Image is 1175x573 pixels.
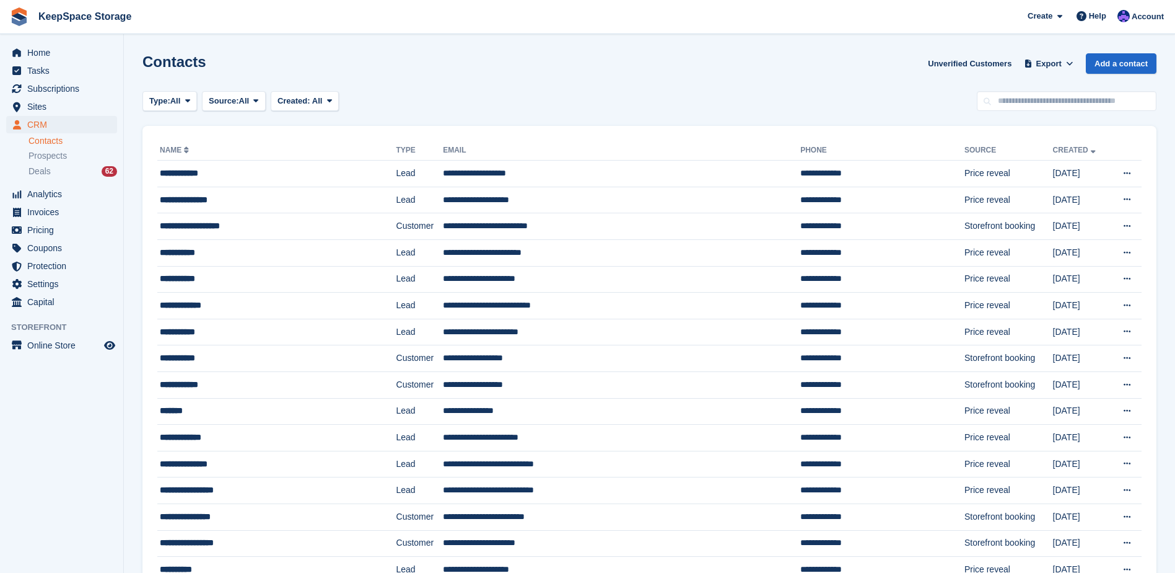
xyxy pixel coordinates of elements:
[1053,146,1098,154] a: Created
[27,185,102,203] span: Analytics
[964,239,1053,266] td: Price reveal
[923,53,1016,74] a: Unverified Customers
[6,257,117,275] a: menu
[396,451,443,477] td: Lead
[6,275,117,293] a: menu
[964,398,1053,425] td: Price reveal
[102,166,117,177] div: 62
[1053,371,1109,398] td: [DATE]
[102,338,117,353] a: Preview store
[6,203,117,221] a: menu
[209,95,238,107] span: Source:
[396,371,443,398] td: Customer
[1053,398,1109,425] td: [DATE]
[202,91,266,112] button: Source: All
[27,116,102,133] span: CRM
[1053,213,1109,240] td: [DATE]
[142,91,197,112] button: Type: All
[33,6,136,27] a: KeepSpace Storage
[1086,53,1156,74] a: Add a contact
[170,95,181,107] span: All
[1053,425,1109,451] td: [DATE]
[271,91,339,112] button: Created: All
[6,221,117,239] a: menu
[964,141,1053,161] th: Source
[964,345,1053,372] td: Storefront booking
[964,293,1053,319] td: Price reveal
[27,62,102,79] span: Tasks
[27,203,102,221] span: Invoices
[27,293,102,311] span: Capital
[312,96,323,105] span: All
[396,425,443,451] td: Lead
[964,477,1053,504] td: Price reveal
[396,161,443,187] td: Lead
[27,80,102,97] span: Subscriptions
[1053,161,1109,187] td: [DATE]
[800,141,964,161] th: Phone
[11,321,123,334] span: Storefront
[28,149,117,162] a: Prospects
[27,44,102,61] span: Home
[1021,53,1076,74] button: Export
[396,345,443,372] td: Customer
[1053,293,1109,319] td: [DATE]
[443,141,800,161] th: Email
[964,451,1053,477] td: Price reveal
[27,221,102,239] span: Pricing
[6,293,117,311] a: menu
[1053,345,1109,372] td: [DATE]
[149,95,170,107] span: Type:
[396,319,443,345] td: Lead
[277,96,310,105] span: Created:
[1053,530,1109,557] td: [DATE]
[1089,10,1106,22] span: Help
[6,337,117,354] a: menu
[1053,187,1109,213] td: [DATE]
[1132,11,1164,23] span: Account
[1053,319,1109,345] td: [DATE]
[964,161,1053,187] td: Price reveal
[396,530,443,557] td: Customer
[964,319,1053,345] td: Price reveal
[396,293,443,319] td: Lead
[6,62,117,79] a: menu
[6,116,117,133] a: menu
[396,477,443,504] td: Lead
[160,146,191,154] a: Name
[6,80,117,97] a: menu
[28,150,67,162] span: Prospects
[28,135,117,147] a: Contacts
[142,53,206,70] h1: Contacts
[964,266,1053,293] td: Price reveal
[27,239,102,257] span: Coupons
[396,398,443,425] td: Lead
[396,266,443,293] td: Lead
[239,95,250,107] span: All
[964,371,1053,398] td: Storefront booking
[1053,239,1109,266] td: [DATE]
[396,504,443,530] td: Customer
[1053,266,1109,293] td: [DATE]
[396,187,443,213] td: Lead
[28,165,117,178] a: Deals 62
[1028,10,1052,22] span: Create
[1036,58,1062,70] span: Export
[1053,451,1109,477] td: [DATE]
[964,504,1053,530] td: Storefront booking
[6,44,117,61] a: menu
[964,187,1053,213] td: Price reveal
[6,98,117,115] a: menu
[10,7,28,26] img: stora-icon-8386f47178a22dfd0bd8f6a31ec36ba5ce8667c1dd55bd0f319d3a0aa187defe.svg
[6,239,117,257] a: menu
[28,166,51,177] span: Deals
[27,275,102,293] span: Settings
[964,530,1053,557] td: Storefront booking
[6,185,117,203] a: menu
[1053,504,1109,530] td: [DATE]
[27,98,102,115] span: Sites
[964,425,1053,451] td: Price reveal
[1053,477,1109,504] td: [DATE]
[396,141,443,161] th: Type
[396,213,443,240] td: Customer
